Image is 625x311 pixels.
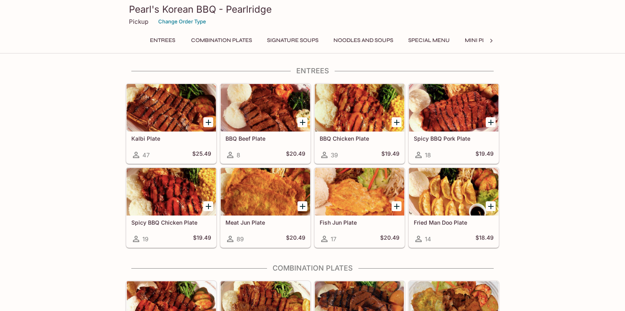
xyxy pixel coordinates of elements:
button: Combination Plates [187,35,256,46]
h4: Combination Plates [126,264,499,273]
h5: $19.49 [193,234,211,244]
h5: $20.49 [286,234,305,244]
span: 17 [331,235,336,243]
h5: $19.49 [381,150,400,160]
button: Entrees [145,35,180,46]
h5: $20.49 [380,234,400,244]
a: Spicy BBQ Pork Plate18$19.49 [409,84,499,164]
h5: Fried Man Doo Plate [414,219,494,226]
button: Add Meat Jun Plate [297,201,307,211]
h3: Pearl's Korean BBQ - Pearlridge [129,3,496,15]
div: Kalbi Plate [127,84,216,132]
div: Spicy BBQ Chicken Plate [127,168,216,216]
a: BBQ Chicken Plate39$19.49 [314,84,405,164]
span: 89 [237,235,244,243]
h5: Kalbi Plate [131,135,211,142]
a: BBQ Beef Plate8$20.49 [220,84,311,164]
h5: Spicy BBQ Pork Plate [414,135,494,142]
a: Fish Jun Plate17$20.49 [314,168,405,248]
a: Meat Jun Plate89$20.49 [220,168,311,248]
span: 47 [142,151,150,159]
h5: $25.49 [192,150,211,160]
div: Spicy BBQ Pork Plate [409,84,498,132]
div: Fish Jun Plate [315,168,404,216]
a: Spicy BBQ Chicken Plate19$19.49 [126,168,216,248]
span: 19 [142,235,148,243]
h5: $19.49 [475,150,494,160]
div: Fried Man Doo Plate [409,168,498,216]
button: Add Spicy BBQ Chicken Plate [203,201,213,211]
button: Add Fried Man Doo Plate [486,201,496,211]
button: Add BBQ Beef Plate [297,117,307,127]
h5: BBQ Beef Plate [225,135,305,142]
button: Noodles and Soups [329,35,398,46]
button: Add BBQ Chicken Plate [392,117,402,127]
button: Special Menu [404,35,454,46]
button: Add Fish Jun Plate [392,201,402,211]
span: 18 [425,151,431,159]
h5: BBQ Chicken Plate [320,135,400,142]
button: Add Kalbi Plate [203,117,213,127]
button: Signature Soups [263,35,323,46]
h5: Fish Jun Plate [320,219,400,226]
button: Mini Plates [460,35,503,46]
div: Meat Jun Plate [221,168,310,216]
a: Fried Man Doo Plate14$18.49 [409,168,499,248]
h5: Spicy BBQ Chicken Plate [131,219,211,226]
button: Add Spicy BBQ Pork Plate [486,117,496,127]
div: BBQ Chicken Plate [315,84,404,132]
span: 8 [237,151,240,159]
div: BBQ Beef Plate [221,84,310,132]
a: Kalbi Plate47$25.49 [126,84,216,164]
h5: $20.49 [286,150,305,160]
h4: Entrees [126,67,499,75]
h5: Meat Jun Plate [225,219,305,226]
h5: $18.49 [475,234,494,244]
p: Pickup [129,18,148,25]
span: 14 [425,235,431,243]
span: 39 [331,151,338,159]
button: Change Order Type [155,15,210,28]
